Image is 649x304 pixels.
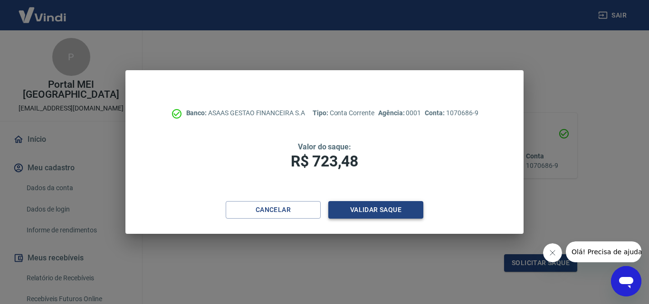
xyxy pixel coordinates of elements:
button: Validar saque [328,201,423,219]
p: Conta Corrente [313,108,374,118]
span: Conta: [425,109,446,117]
span: R$ 723,48 [291,152,358,170]
iframe: Mensagem da empresa [566,241,641,262]
p: 0001 [378,108,421,118]
button: Cancelar [226,201,321,219]
p: 1070686-9 [425,108,478,118]
span: Valor do saque: [298,142,351,151]
p: ASAAS GESTAO FINANCEIRA S.A [186,108,305,118]
span: Agência: [378,109,406,117]
iframe: Fechar mensagem [543,243,562,262]
span: Olá! Precisa de ajuda? [6,7,80,14]
iframe: Botão para abrir a janela de mensagens [611,266,641,296]
span: Banco: [186,109,209,117]
span: Tipo: [313,109,330,117]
